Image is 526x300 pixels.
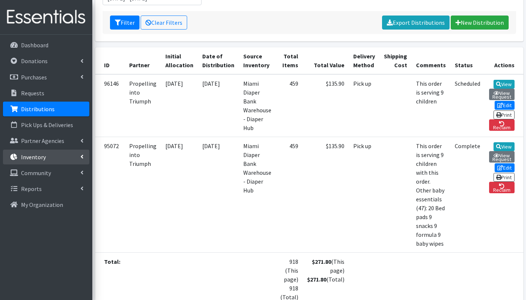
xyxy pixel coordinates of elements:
[489,151,515,163] a: View Request
[382,16,450,30] a: Export Distributions
[21,105,55,113] p: Distributions
[161,47,198,74] th: Initial Allocation
[349,47,379,74] th: Delivery Method
[307,276,326,283] strong: $271.80
[104,258,120,265] strong: Total:
[3,150,89,164] a: Inventory
[21,121,73,129] p: Pick Ups & Deliveries
[276,74,303,137] td: 459
[451,16,509,30] a: New Distribution
[412,47,450,74] th: Comments
[141,16,187,30] a: Clear Filters
[412,74,450,137] td: This order is serving 9 children
[21,153,46,161] p: Inventory
[303,74,349,137] td: $135.90
[21,57,48,65] p: Donations
[495,163,515,172] a: Edit
[494,173,515,182] a: Print
[494,110,515,119] a: Print
[95,47,125,74] th: ID
[3,70,89,85] a: Purchases
[494,142,515,151] a: View
[21,74,47,81] p: Purchases
[3,181,89,196] a: Reports
[450,74,485,137] td: Scheduled
[95,74,125,137] td: 96146
[3,117,89,132] a: Pick Ups & Deliveries
[349,137,379,252] td: Pick up
[3,86,89,100] a: Requests
[450,47,485,74] th: Status
[489,182,515,193] a: Reclaim
[495,101,515,110] a: Edit
[239,47,276,74] th: Source Inventory
[21,89,44,97] p: Requests
[3,166,89,180] a: Community
[161,74,198,137] td: [DATE]
[95,137,125,252] td: 95072
[489,89,515,100] a: View Request
[412,137,450,252] td: This order is serving 9 children with this order. Other baby essentials (47): 20 Bed pads 9 snack...
[239,137,276,252] td: Miami Diaper Bank Warehouse - Diaper Hub
[3,133,89,148] a: Partner Agencies
[489,119,515,131] a: Reclaim
[239,74,276,137] td: Miami Diaper Bank Warehouse - Diaper Hub
[303,137,349,252] td: $135.90
[303,47,349,74] th: Total Value
[276,137,303,252] td: 459
[3,5,89,30] img: HumanEssentials
[21,185,42,192] p: Reports
[450,137,485,252] td: Complete
[125,74,161,137] td: Propelling into Triumph
[21,41,48,49] p: Dashboard
[125,47,161,74] th: Partner
[494,80,515,89] a: View
[3,38,89,52] a: Dashboard
[485,47,523,74] th: Actions
[3,54,89,68] a: Donations
[198,137,239,252] td: [DATE]
[21,169,51,177] p: Community
[3,197,89,212] a: My Organization
[349,74,379,137] td: Pick up
[3,102,89,116] a: Distributions
[198,74,239,137] td: [DATE]
[21,201,63,208] p: My Organization
[276,47,303,74] th: Total Items
[198,47,239,74] th: Date of Distribution
[110,16,140,30] button: Filter
[312,258,331,265] strong: $271.80
[379,47,412,74] th: Shipping Cost
[125,137,161,252] td: Propelling into Triumph
[161,137,198,252] td: [DATE]
[21,137,64,144] p: Partner Agencies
